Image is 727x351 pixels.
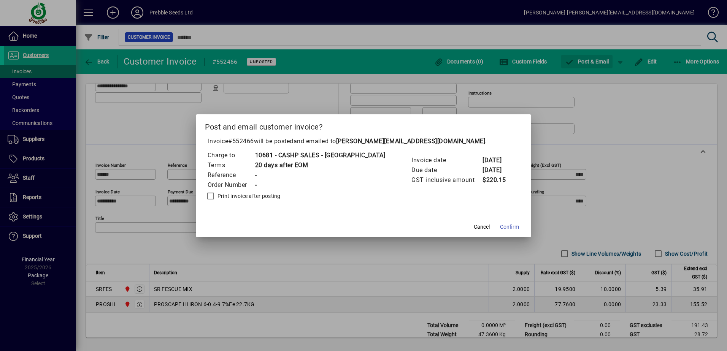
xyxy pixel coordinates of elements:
[411,165,482,175] td: Due date
[482,165,513,175] td: [DATE]
[216,192,281,200] label: Print invoice after posting
[411,175,482,185] td: GST inclusive amount
[482,175,513,185] td: $220.15
[228,138,254,145] span: #552466
[474,223,490,231] span: Cancel
[411,155,482,165] td: Invoice date
[255,180,386,190] td: -
[255,170,386,180] td: -
[205,137,522,146] p: Invoice will be posted .
[482,155,513,165] td: [DATE]
[470,220,494,234] button: Cancel
[255,160,386,170] td: 20 days after EOM
[207,170,255,180] td: Reference
[207,150,255,160] td: Charge to
[196,114,532,136] h2: Post and email customer invoice?
[336,138,486,145] b: [PERSON_NAME][EMAIL_ADDRESS][DOMAIN_NAME]
[497,220,522,234] button: Confirm
[207,160,255,170] td: Terms
[207,180,255,190] td: Order Number
[255,150,386,160] td: 10681 - CASHP SALES - [GEOGRAPHIC_DATA]
[294,138,486,145] span: and emailed to
[500,223,519,231] span: Confirm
